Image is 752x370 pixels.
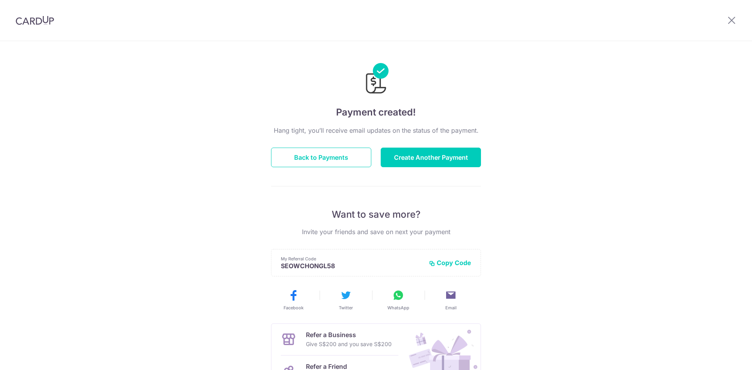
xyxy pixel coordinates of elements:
[271,126,481,135] p: Hang tight, you’ll receive email updates on the status of the payment.
[270,289,316,311] button: Facebook
[363,63,389,96] img: Payments
[271,227,481,236] p: Invite your friends and save on next your payment
[387,305,409,311] span: WhatsApp
[381,148,481,167] button: Create Another Payment
[271,208,481,221] p: Want to save more?
[429,259,471,267] button: Copy Code
[281,256,423,262] p: My Referral Code
[271,105,481,119] h4: Payment created!
[375,289,421,311] button: WhatsApp
[16,16,54,25] img: CardUp
[428,289,474,311] button: Email
[339,305,353,311] span: Twitter
[284,305,304,311] span: Facebook
[306,339,392,349] p: Give S$200 and you save S$200
[445,305,457,311] span: Email
[323,289,369,311] button: Twitter
[271,148,371,167] button: Back to Payments
[281,262,423,270] p: SEOWCHONGL58
[306,330,392,339] p: Refer a Business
